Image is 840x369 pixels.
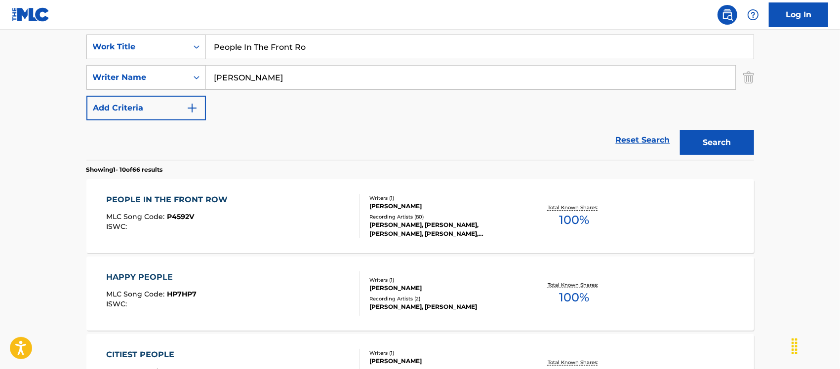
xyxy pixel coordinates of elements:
[718,5,737,25] a: Public Search
[167,212,194,221] span: P4592V
[106,194,233,206] div: PEOPLE IN THE FRONT ROW
[369,357,519,366] div: [PERSON_NAME]
[12,7,50,22] img: MLC Logo
[86,257,754,331] a: HAPPY PEOPLEMLC Song Code:HP7HP7ISWC:Writers (1)[PERSON_NAME]Recording Artists (2)[PERSON_NAME], ...
[787,332,802,361] div: Drag
[106,222,129,231] span: ISWC :
[167,290,197,298] span: HP7HP7
[743,5,763,25] div: Help
[369,349,519,357] div: Writers ( 1 )
[369,295,519,302] div: Recording Artists ( 2 )
[548,359,600,366] p: Total Known Shares:
[559,211,589,229] span: 100 %
[186,102,198,114] img: 9d2ae6d4665cec9f34b9.svg
[86,165,163,174] p: Showing 1 - 10 of 66 results
[559,289,589,306] span: 100 %
[369,276,519,284] div: Writers ( 1 )
[86,35,754,160] form: Search Form
[369,194,519,202] div: Writers ( 1 )
[106,349,192,361] div: CITIEST PEOPLE
[93,41,182,53] div: Work Title
[680,130,754,155] button: Search
[369,221,519,238] div: [PERSON_NAME], [PERSON_NAME], [PERSON_NAME], [PERSON_NAME], [PERSON_NAME]
[548,281,600,289] p: Total Known Shares:
[86,179,754,253] a: PEOPLE IN THE FRONT ROWMLC Song Code:P4592VISWC:Writers (1)[PERSON_NAME]Recording Artists (80)[PE...
[548,204,600,211] p: Total Known Shares:
[791,322,840,369] iframe: Chat Widget
[611,129,675,151] a: Reset Search
[369,202,519,211] div: [PERSON_NAME]
[106,299,129,308] span: ISWC :
[747,9,759,21] img: help
[769,2,828,27] a: Log In
[369,302,519,311] div: [PERSON_NAME], [PERSON_NAME]
[106,290,167,298] span: MLC Song Code :
[86,96,206,120] button: Add Criteria
[106,212,167,221] span: MLC Song Code :
[93,72,182,83] div: Writer Name
[743,65,754,90] img: Delete Criterion
[106,271,197,283] div: HAPPY PEOPLE
[369,284,519,293] div: [PERSON_NAME]
[369,213,519,221] div: Recording Artists ( 80 )
[721,9,733,21] img: search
